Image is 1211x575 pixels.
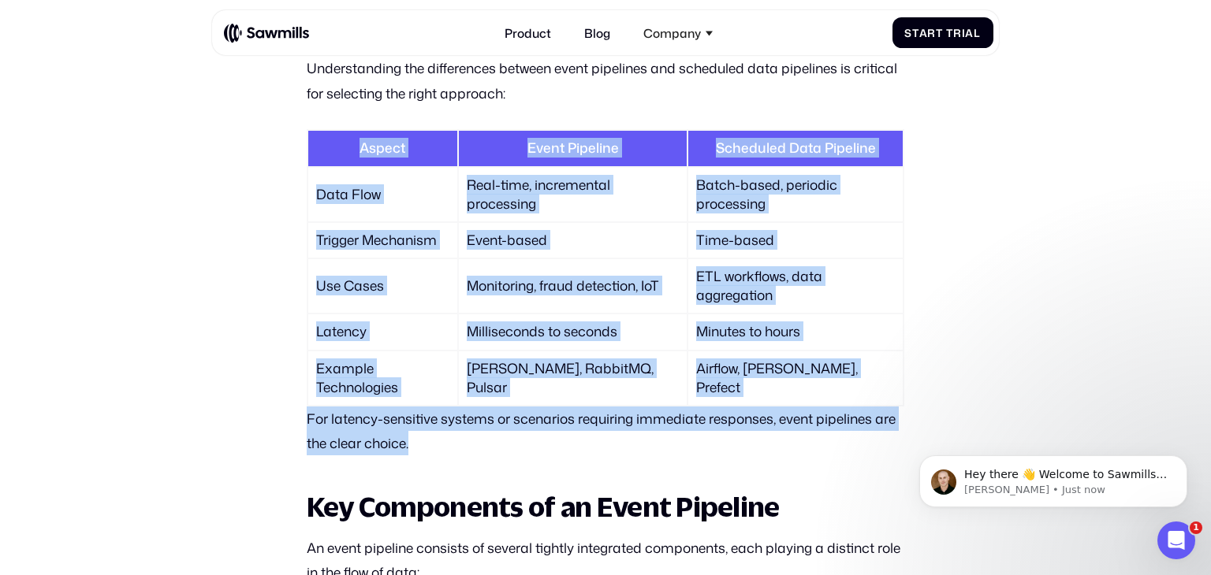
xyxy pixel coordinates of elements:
[459,131,687,165] th: Event Pipeline
[965,27,974,39] span: a
[635,17,722,49] div: Company
[308,351,457,405] td: Example Technologies
[308,131,457,165] th: Aspect
[307,492,904,521] h2: Key Components of an Event Pipeline
[495,17,560,49] a: Product
[953,27,962,39] span: r
[896,422,1211,532] iframe: Intercom notifications message
[936,27,943,39] span: t
[912,27,919,39] span: t
[459,351,687,405] td: [PERSON_NAME], RabbitMQ, Pulsar
[307,406,904,455] p: For latency-sensitive systems or scenarios requiring immediate responses, event pipelines are the...
[919,27,928,39] span: a
[1190,521,1202,534] span: 1
[688,314,903,349] td: Minutes to hours
[459,168,687,221] td: Real-time, incremental processing
[904,27,912,39] span: S
[688,259,903,313] td: ETL workflows, data aggregation
[688,351,903,405] td: Airflow, [PERSON_NAME], Prefect
[1157,521,1195,559] iframe: Intercom live chat
[575,17,619,49] a: Blog
[308,314,457,349] td: Latency
[962,27,966,39] span: i
[459,223,687,258] td: Event-based
[459,314,687,349] td: Milliseconds to seconds
[688,223,903,258] td: Time-based
[643,26,701,40] div: Company
[308,259,457,313] td: Use Cases
[688,168,903,221] td: Batch-based, periodic processing
[459,259,687,313] td: Monitoring, fraud detection, IoT
[892,17,993,48] a: StartTrial
[688,131,903,165] th: Scheduled Data Pipeline
[307,56,904,105] p: Understanding the differences between event pipelines and scheduled data pipelines is critical fo...
[308,168,457,221] td: Data Flow
[974,27,981,39] span: l
[946,27,953,39] span: T
[927,27,936,39] span: r
[308,223,457,258] td: Trigger Mechanism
